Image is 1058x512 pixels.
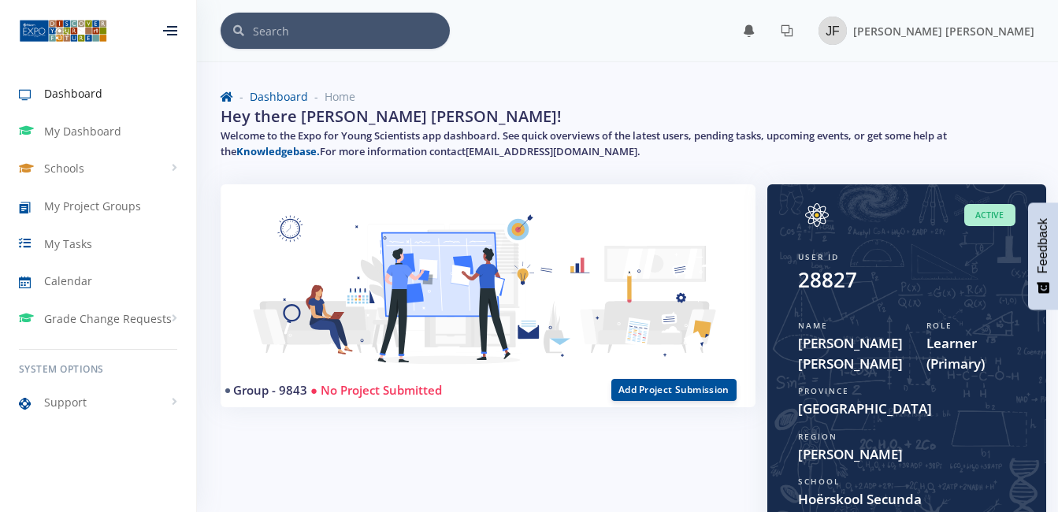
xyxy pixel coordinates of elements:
li: Home [308,88,355,105]
span: Active [964,204,1015,227]
h6: System Options [19,362,177,377]
span: Role [926,320,952,331]
span: Learner (Primary) [926,333,1015,373]
span: Name [798,320,828,331]
div: 28827 [798,265,857,295]
span: Region [798,431,837,442]
button: Add Project Submission [611,379,737,401]
span: [PERSON_NAME] [PERSON_NAME] [853,24,1034,39]
span: [PERSON_NAME] [PERSON_NAME] [798,333,903,373]
a: [EMAIL_ADDRESS][DOMAIN_NAME] [466,144,637,158]
span: My Dashboard [44,123,121,139]
img: Image placeholder [798,203,836,227]
span: My Project Groups [44,198,141,214]
a: Dashboard [250,89,308,104]
img: Image placeholder [819,17,847,45]
span: Calendar [44,273,92,289]
input: Search [253,13,450,49]
a: Group - 9843 [233,382,307,398]
span: Hoërskool Secunda [798,489,1015,510]
a: Image placeholder [PERSON_NAME] [PERSON_NAME] [806,13,1034,48]
nav: breadcrumb [221,88,1034,105]
span: My Tasks [44,236,92,252]
img: Learner [239,203,737,391]
span: [PERSON_NAME] [798,444,1015,465]
a: Add Project Submission [611,380,737,397]
span: User ID [798,251,839,262]
span: Schools [44,160,84,176]
span: Support [44,394,87,410]
h5: Welcome to the Expo for Young Scientists app dashboard. See quick overviews of the latest users, ... [221,128,1034,159]
a: Knowledgebase. [236,144,320,158]
span: Grade Change Requests [44,310,172,327]
span: Feedback [1036,218,1050,273]
span: ● No Project Submitted [310,382,442,398]
span: Province [798,385,849,396]
h2: Hey there [PERSON_NAME] [PERSON_NAME]! [221,105,562,128]
span: Dashboard [44,85,102,102]
img: ... [19,18,107,43]
span: [GEOGRAPHIC_DATA] [798,399,1015,419]
button: Feedback - Show survey [1028,202,1058,310]
span: School [798,476,840,487]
